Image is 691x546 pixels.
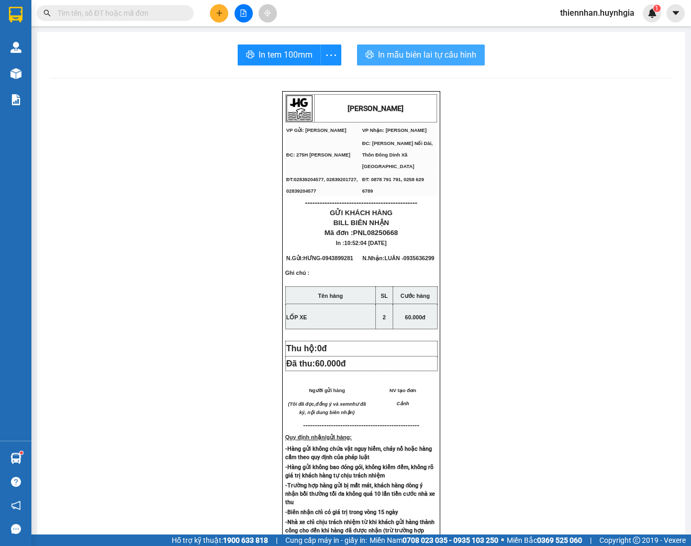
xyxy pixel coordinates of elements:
img: warehouse-icon [10,453,21,464]
span: 0943899281 [322,255,353,261]
button: plus [210,4,228,23]
img: warehouse-icon [10,68,21,79]
strong: Quy định nhận/gửi hàng: [285,434,352,440]
span: Miền Bắc [507,534,582,546]
span: ĐC: 275H [PERSON_NAME] [286,152,350,158]
span: Hỗ trợ kỹ thuật: [172,534,268,546]
span: 2 [383,314,386,320]
span: - [320,255,353,261]
span: LUÂN - [384,255,434,261]
span: aim [264,9,271,17]
span: 60.000đ [315,359,346,368]
span: caret-down [671,8,681,18]
span: HƯNG [303,255,320,261]
span: Người gửi hàng [309,388,345,393]
img: solution-icon [10,94,21,105]
strong: -Hàng gửi không chứa vật nguy hiểm, cháy nổ hoặc hàng cấm theo quy định của pháp luật [285,445,432,461]
span: Thu hộ: [286,344,331,353]
span: Mã đơn : [325,229,398,237]
span: Miền Nam [370,534,498,546]
span: N.Gửi: [286,255,353,261]
span: --- [303,421,310,429]
span: plus [216,9,223,17]
span: thiennhan.huynhgia [552,6,643,19]
span: PNL08250668 [353,229,398,237]
span: Cảnh [396,401,409,406]
span: printer [246,50,254,60]
strong: 1900 633 818 [223,536,268,544]
span: notification [11,500,21,510]
strong: -Trường hợp hàng gửi bị mất mát, khách hàng đòng ý nhận bồi thường tối đa không quá 10 lần tiền c... [285,482,436,506]
span: search [43,9,51,17]
span: N.Nhận: [362,255,434,261]
span: VP Nhận: [PERSON_NAME] [362,128,427,133]
img: warehouse-icon [10,42,21,53]
sup: 1 [653,5,661,12]
strong: Tên hàng [318,293,343,299]
em: như đã ký, nội dung biên nhận) [299,402,366,415]
strong: 0708 023 035 - 0935 103 250 [403,536,498,544]
sup: 1 [20,451,23,454]
strong: 0369 525 060 [537,536,582,544]
strong: -Hàng gửi không bao đóng gói, không kiểm đếm, không rõ giá trị khách hàng tự chịu trách nhiệm [285,464,433,479]
span: NV tạo đơn [389,388,416,393]
button: printerIn tem 100mm [238,44,321,65]
em: (Tôi đã đọc,đồng ý và xem [288,402,350,407]
span: LỐP XE [286,314,307,320]
button: more [320,44,341,65]
span: Ghi chú : [285,270,309,284]
span: In tem 100mm [259,48,313,61]
span: ĐT:02839204577, 02839201727, 02839204577 [286,177,358,194]
span: more [321,49,341,62]
span: In : [336,240,387,246]
button: aim [259,4,277,23]
span: ----------------------------------------------- [310,421,419,429]
span: Đã thu: [286,359,346,368]
span: VP Gửi: [PERSON_NAME] [286,128,347,133]
span: ĐT: 0878 791 791, 0258 629 6789 [362,177,424,194]
span: Cung cấp máy in - giấy in: [285,534,367,546]
span: file-add [240,9,247,17]
span: | [590,534,592,546]
img: icon-new-feature [648,8,657,18]
span: GỬI KHÁCH HÀNG [330,209,393,217]
span: | [276,534,277,546]
button: caret-down [666,4,685,23]
span: printer [365,50,374,60]
span: 0đ [317,344,327,353]
strong: -Biên nhận chỉ có giá trị trong vòng 15 ngày [285,509,398,516]
button: printerIn mẫu biên lai tự cấu hình [357,44,485,65]
span: BILL BIÊN NHẬN [333,219,389,227]
span: ⚪️ [501,538,504,542]
input: Tìm tên, số ĐT hoặc mã đơn [58,7,181,19]
span: copyright [633,537,640,544]
span: In mẫu biên lai tự cấu hình [378,48,476,61]
span: 1 [655,5,659,12]
span: 0935636299 [404,255,434,261]
span: 60.000đ [405,314,425,320]
strong: Cước hàng [400,293,430,299]
span: ---------------------------------------------- [305,198,417,207]
strong: SL [381,293,388,299]
span: ĐC: [PERSON_NAME] Nối Dài, Thôn Đông Dinh Xã [GEOGRAPHIC_DATA] [362,141,433,169]
span: message [11,524,21,534]
strong: [PERSON_NAME] [348,104,404,113]
img: logo-vxr [9,7,23,23]
img: logo [286,95,313,121]
span: 10:52:04 [DATE] [344,240,387,246]
span: question-circle [11,477,21,487]
button: file-add [235,4,253,23]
